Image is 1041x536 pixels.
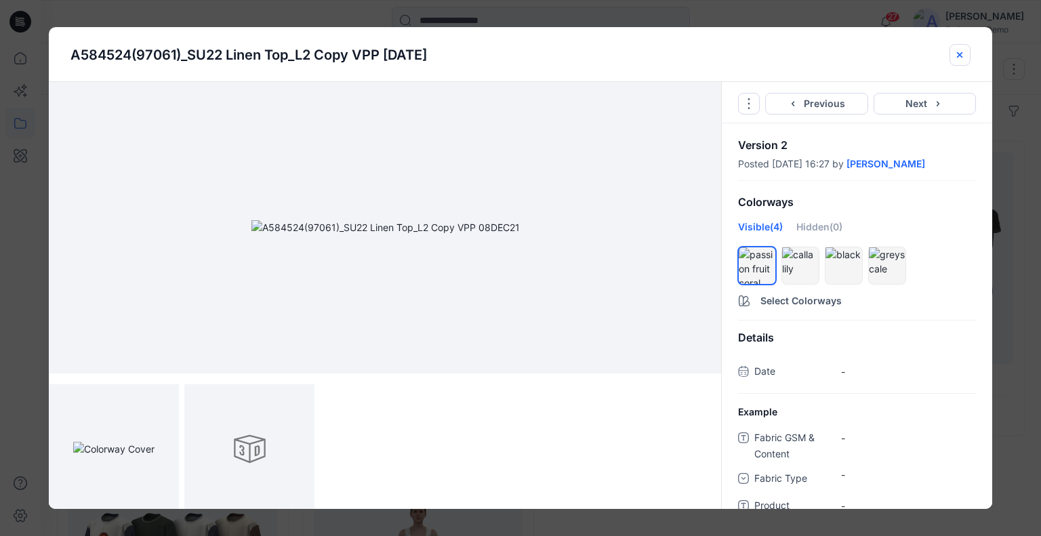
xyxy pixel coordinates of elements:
[825,247,863,285] div: hide/show colorwayblack
[754,430,836,462] span: Fabric GSM & Content
[722,321,992,355] div: Details
[846,159,925,169] a: [PERSON_NAME]
[738,140,976,150] p: Version 2
[738,159,976,169] div: Posted [DATE] 16:27 by
[738,93,760,115] button: Options
[841,431,976,445] span: -
[841,468,976,482] div: -
[765,93,868,115] button: Previous
[754,497,836,530] span: Product Description
[874,93,977,115] button: Next
[251,220,520,234] img: A584524(97061)_SU22 Linen Top_L2 Copy VPP 08DEC21
[738,247,776,285] div: hide/show colorwaypassion fruit coral
[738,220,783,244] div: Visible (4)
[754,470,836,489] span: Fabric Type
[73,442,155,456] img: Colorway Cover
[841,365,976,379] span: -
[754,363,836,382] span: Date
[722,287,992,309] button: Select Colorways
[950,44,971,66] button: close-btn
[781,247,819,285] div: hide/show colorwaycalla lily
[70,45,427,65] p: A584524(97061)_SU22 Linen Top_L2 Copy VPP [DATE]
[796,220,842,244] div: Hidden (0)
[868,247,906,285] div: hide/show colorwaygreyscale
[841,499,976,513] span: -
[722,185,992,220] div: Colorways
[738,405,777,419] span: Example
